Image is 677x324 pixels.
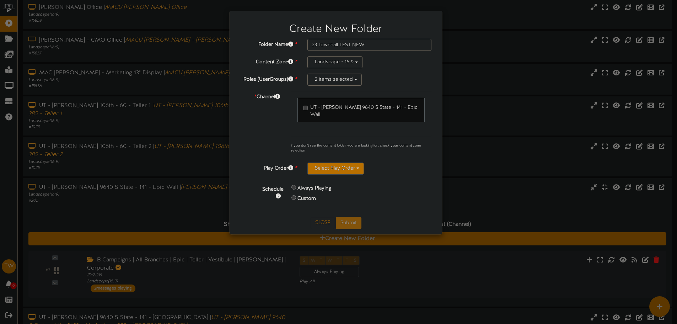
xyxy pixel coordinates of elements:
button: Submit [336,217,361,229]
button: Select Play Order [307,163,364,175]
input: Folder Name [307,39,431,51]
span: UT - [PERSON_NAME] 9640 S State - 141 - Epic Wall [310,105,418,117]
b: Schedule [262,187,284,192]
label: Always Playing [297,185,331,192]
button: Landscape - 16:9 [307,56,362,68]
label: Content Zone [235,56,302,66]
label: Folder Name [235,39,302,48]
input: UT - [PERSON_NAME] 9640 S State - 141 - Epic Wall [303,106,308,110]
button: 2 items selected [307,74,362,86]
button: Close [311,217,334,229]
p: if you don't see the content folder you are looking for, check your content zone selection [291,143,431,154]
label: Channel [235,91,285,101]
label: Custom [297,195,316,202]
label: Roles (UserGroups) [235,74,302,83]
h2: Create New Folder [240,23,431,35]
label: Play Order [235,163,302,172]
